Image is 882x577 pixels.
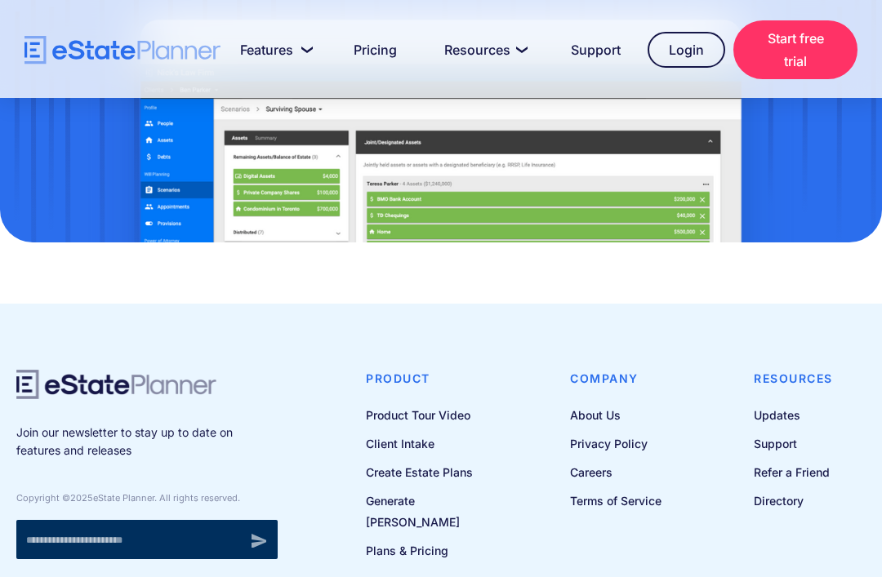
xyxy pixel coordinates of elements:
[366,405,510,425] a: Product Tour Video
[648,32,725,68] a: Login
[16,424,278,460] p: Join our newsletter to stay up to date on features and releases
[70,492,93,504] span: 2025
[334,33,416,66] a: Pricing
[570,490,661,511] a: Terms of Service
[754,433,833,454] a: Support
[366,462,510,482] a: Create Estate Plans
[754,462,833,482] a: Refer a Friend
[366,540,510,561] a: Plans & Pricing
[220,33,326,66] a: Features
[16,492,278,504] div: Copyright © eState Planner. All rights reserved.
[366,370,510,388] h4: Product
[425,33,543,66] a: Resources
[733,20,857,79] a: Start free trial
[754,405,833,425] a: Updates
[570,405,661,425] a: About Us
[16,520,278,559] form: Newsletter signup
[366,490,510,531] a: Generate [PERSON_NAME]
[754,370,833,388] h4: Resources
[570,462,661,482] a: Careers
[24,36,220,64] a: home
[570,433,661,454] a: Privacy Policy
[366,433,510,454] a: Client Intake
[754,490,833,511] a: Directory
[570,370,661,388] h4: Company
[551,33,639,66] a: Support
